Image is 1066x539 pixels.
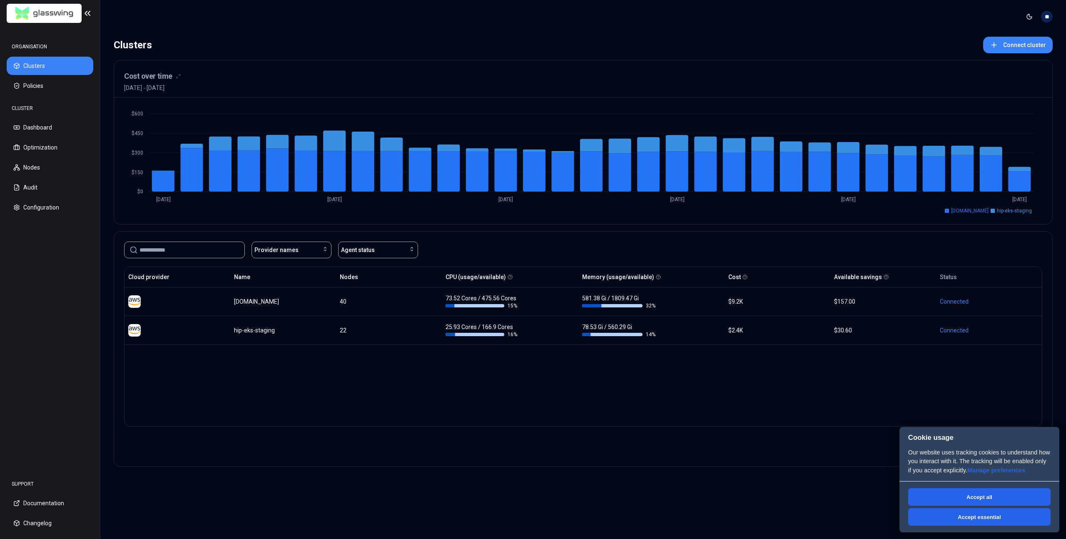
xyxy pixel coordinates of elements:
[446,269,506,285] button: CPU (usage/available)
[582,323,655,338] div: 78.53 Gi / 560.29 Gi
[446,302,519,309] div: 15 %
[124,84,181,92] span: [DATE] - [DATE]
[7,38,93,55] div: ORGANISATION
[908,508,1051,526] button: Accept essential
[899,434,1059,442] h2: Cookie usage
[7,198,93,217] button: Configuration
[670,197,685,202] tspan: [DATE]
[7,57,93,75] button: Clusters
[7,118,93,137] button: Dashboard
[446,294,519,309] div: 73.52 Cores / 475.56 Cores
[132,150,143,156] tspan: $300
[728,269,741,285] button: Cost
[728,326,827,334] div: $2.4K
[446,323,519,338] div: 25.93 Cores / 166.9 Cores
[234,326,332,334] div: hip-eks-staging
[841,197,856,202] tspan: [DATE]
[341,246,375,254] span: Agent status
[498,197,513,202] tspan: [DATE]
[983,37,1053,53] button: Connect cluster
[997,207,1032,214] span: hip-eks-staging
[132,130,143,136] tspan: $450
[128,295,141,308] img: aws
[234,269,250,285] button: Name
[7,178,93,197] button: Audit
[951,207,989,214] span: [DOMAIN_NAME]
[128,269,169,285] button: Cloud provider
[7,514,93,532] button: Changelog
[252,242,331,258] button: Provider names
[834,326,932,334] div: $30.60
[834,269,882,285] button: Available savings
[582,269,654,285] button: Memory (usage/available)
[7,158,93,177] button: Nodes
[114,37,152,53] div: Clusters
[128,324,141,337] img: aws
[12,4,77,23] img: GlassWing
[582,294,655,309] div: 581.38 Gi / 1809.47 Gi
[7,100,93,117] div: CLUSTER
[327,197,342,202] tspan: [DATE]
[582,302,655,309] div: 32 %
[967,467,1025,474] a: Manage preferences
[132,111,143,117] tspan: $600
[940,297,1038,306] div: Connected
[582,331,655,338] div: 14 %
[940,273,957,281] div: Status
[899,448,1059,481] p: Our website uses tracking cookies to understand how you interact with it. The tracking will be en...
[446,331,519,338] div: 16 %
[834,297,932,306] div: $157.00
[728,297,827,306] div: $9.2K
[340,326,438,334] div: 22
[7,77,93,95] button: Policies
[340,297,438,306] div: 40
[908,488,1051,506] button: Accept all
[124,70,172,82] h3: Cost over time
[338,242,418,258] button: Agent status
[132,170,143,175] tspan: $150
[254,246,299,254] span: Provider names
[340,269,358,285] button: Nodes
[137,189,143,195] tspan: $0
[156,197,171,202] tspan: [DATE]
[234,297,332,306] div: luke.kubernetes.hipagesgroup.com.au
[7,138,93,157] button: Optimization
[7,494,93,512] button: Documentation
[1012,197,1027,202] tspan: [DATE]
[940,326,1038,334] div: Connected
[7,476,93,492] div: SUPPORT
